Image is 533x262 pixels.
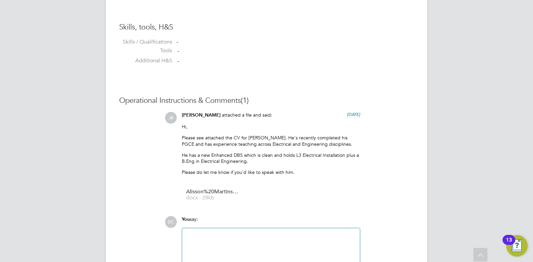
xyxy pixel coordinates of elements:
[186,195,240,200] span: docx - 28kb
[119,22,414,32] h3: Skills, tools, H&S
[347,112,360,117] span: [DATE]
[182,152,360,164] p: He has a new Enhanced DBS which is clean and holds L3 Electrical Installation plus a B.Eng in Ele...
[177,58,179,64] span: -
[119,96,414,106] h3: Operational Instructions & Comments
[186,189,240,194] span: Alisson%20Martins%20CV%20-%20HQ%20658513
[182,135,360,147] p: Please see attached the CV for [PERSON_NAME]. He's recently completed his PGCE and has experience...
[182,124,360,130] p: Hi,
[119,39,172,46] label: Skills / Qualifications
[182,216,190,222] span: You
[165,112,177,124] span: JB
[182,216,360,228] div: say:
[186,189,240,200] a: Alisson%20Martins%20CV%20-%20HQ%20658513 docx - 28kb
[119,57,172,64] label: Additional H&S
[119,47,172,54] label: Tools
[182,112,221,118] span: [PERSON_NAME]
[177,48,179,54] span: -
[506,235,528,257] button: Open Resource Center, 13 new notifications
[176,39,414,46] div: -
[222,112,272,118] span: attached a file and said:
[241,96,249,105] span: (1)
[165,216,177,228] span: DC
[182,169,360,175] p: Please do let me know if you'd like to speak with him.
[506,240,512,249] div: 13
